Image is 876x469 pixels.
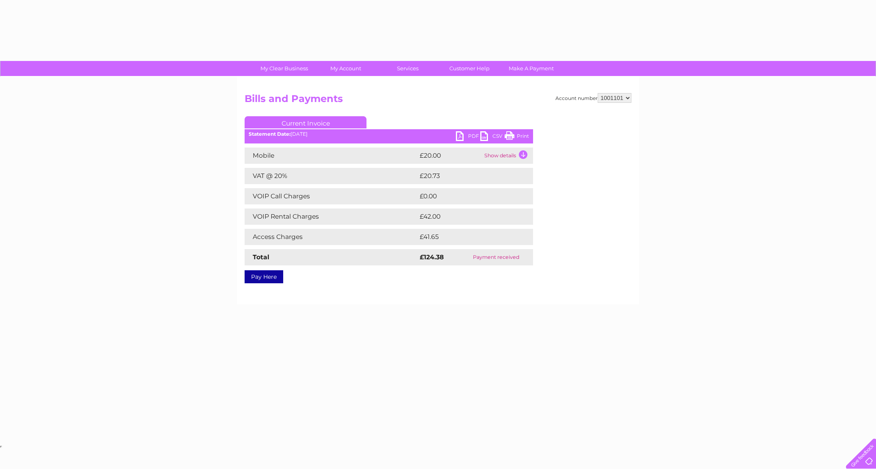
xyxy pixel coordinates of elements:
td: £41.65 [418,229,516,245]
td: VAT @ 20% [245,168,418,184]
a: Print [505,131,529,143]
a: Make A Payment [498,61,565,76]
strong: Total [253,253,269,261]
a: Current Invoice [245,116,366,128]
strong: £124.38 [420,253,444,261]
a: CSV [480,131,505,143]
h2: Bills and Payments [245,93,631,109]
td: Show details [482,148,533,164]
a: Pay Here [245,270,283,283]
td: Mobile [245,148,418,164]
td: £0.00 [418,188,514,204]
a: PDF [456,131,480,143]
a: Customer Help [436,61,503,76]
a: My Clear Business [251,61,318,76]
td: £20.00 [418,148,482,164]
td: Access Charges [245,229,418,245]
a: Services [374,61,441,76]
a: My Account [312,61,379,76]
td: £20.73 [418,168,516,184]
b: Statement Date: [249,131,291,137]
td: Payment received [459,249,533,265]
td: £42.00 [418,208,517,225]
td: VOIP Rental Charges [245,208,418,225]
div: Account number [555,93,631,103]
td: VOIP Call Charges [245,188,418,204]
div: [DATE] [245,131,533,137]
